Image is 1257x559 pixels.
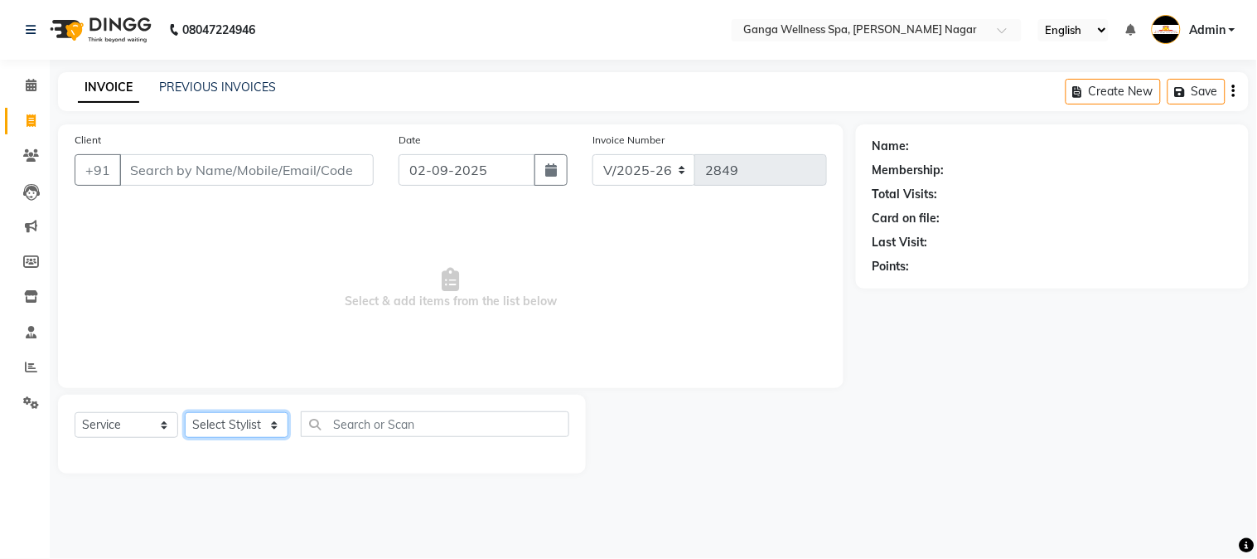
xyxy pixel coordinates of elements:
span: Admin [1189,22,1226,39]
div: Total Visits: [873,186,938,203]
div: Name: [873,138,910,155]
label: Invoice Number [592,133,665,148]
div: Card on file: [873,210,940,227]
button: Create New [1066,79,1161,105]
input: Search or Scan [301,411,569,437]
label: Date [399,133,421,148]
a: PREVIOUS INVOICES [159,80,276,95]
button: Save [1168,79,1226,105]
label: Client [75,133,101,148]
input: Search by Name/Mobile/Email/Code [119,154,374,186]
button: +91 [75,154,121,186]
div: Points: [873,258,910,275]
span: Select & add items from the list below [75,206,827,372]
img: Admin [1152,15,1181,44]
img: logo [42,7,156,53]
b: 08047224946 [182,7,255,53]
div: Membership: [873,162,945,179]
a: INVOICE [78,73,139,103]
div: Last Visit: [873,234,928,251]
